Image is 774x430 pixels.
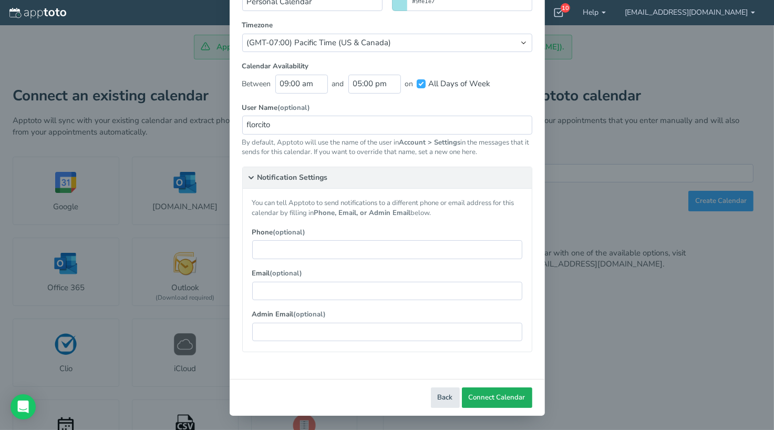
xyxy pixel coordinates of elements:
span: (optional) [273,228,306,238]
div: Open Intercom Messenger [11,394,36,419]
span: (optional) [278,103,311,113]
span: Connect Calendar [469,393,525,403]
label: Email [252,269,522,279]
button: Connect Calendar [462,387,532,408]
input: All Days of Week [417,79,426,88]
span: and [332,79,344,89]
label: Admin Email [252,310,522,320]
label: Phone [252,228,522,238]
span: on [405,79,414,89]
button: Back [431,387,460,408]
span: Between [242,79,271,89]
b: Account > Settings [399,138,461,147]
label: All Days of Week [417,78,491,89]
label: User Name [242,103,532,113]
p: By default, Apptoto will use the name of the user in in the messages that it sends for this calen... [242,138,532,158]
b: Phone, Email, or Admin Email [314,208,411,218]
summary: Notification Settings [243,167,532,189]
p: You can tell Apptoto to send notifications to a different phone or email address for this calenda... [252,198,522,218]
label: Calendar Availability [242,62,532,71]
span: (optional) [294,310,326,320]
span: (optional) [270,269,303,279]
label: Timezone [242,21,532,30]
